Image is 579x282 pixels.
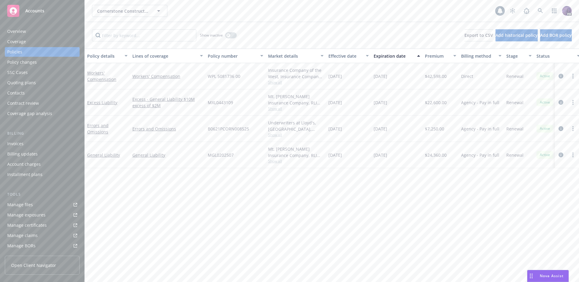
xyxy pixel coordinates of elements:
span: $7,250.00 [425,126,444,132]
span: Show all [268,132,324,137]
div: Tools [5,191,80,197]
a: more [569,72,577,80]
button: Cornerstone Construction Group, Inc. [92,5,167,17]
a: Coverage gap analysis [5,109,80,118]
a: Account charges [5,159,80,169]
a: circleInformation [557,151,565,159]
button: Export to CSV [464,29,493,41]
a: General Liability [132,152,203,158]
a: more [569,151,577,159]
div: Manage BORs [7,241,36,251]
div: Lines of coverage [132,53,196,59]
div: Billing method [461,53,495,59]
div: Billing [5,130,80,136]
span: Show all [268,80,324,85]
div: Manage claims [7,231,38,240]
span: Export to CSV [464,32,493,38]
span: Show all [268,159,324,164]
a: Workers' Compensation [87,70,116,82]
button: Billing method [459,49,504,63]
div: Policies [7,47,22,57]
span: [DATE] [374,73,387,79]
div: Stage [506,53,525,59]
div: Mt. [PERSON_NAME] Insurance Company, RLI Corp, CRC Group [268,93,324,106]
a: Billing updates [5,149,80,159]
button: Expiration date [371,49,422,63]
button: Nova Assist [527,270,569,282]
a: Manage certificates [5,220,80,230]
div: Insurance Company of the West, Insurance Company of the West (ICW) [268,67,324,80]
a: circleInformation [557,72,565,80]
a: Manage files [5,200,80,210]
div: Contract review [7,98,39,108]
span: Renewal [506,99,524,106]
span: Renewal [506,152,524,158]
a: Policies [5,47,80,57]
span: Active [539,100,551,105]
button: Effective date [326,49,371,63]
div: Expiration date [374,53,413,59]
span: Agency - Pay in full [461,126,499,132]
div: Contacts [7,88,25,98]
div: Installment plans [7,170,43,179]
a: more [569,125,577,132]
div: Policy changes [7,57,37,67]
a: Manage claims [5,231,80,240]
a: SSC Cases [5,68,80,77]
a: Accounts [5,2,80,19]
a: circleInformation [557,99,565,106]
a: Overview [5,27,80,36]
button: Market details [266,49,326,63]
div: Manage files [7,200,33,210]
span: Agency - Pay in full [461,99,499,106]
div: Invoices [7,139,24,149]
a: Report a Bug [520,5,533,17]
a: Contacts [5,88,80,98]
a: Quoting plans [5,78,80,88]
div: Policy details [87,53,121,59]
span: Add BOR policy [540,32,572,38]
span: Add historical policy [495,32,538,38]
a: Errors and Omissions [132,126,203,132]
a: General Liability [87,152,120,158]
div: Overview [7,27,26,36]
a: Switch app [548,5,560,17]
a: Installment plans [5,170,80,179]
div: Mt. [PERSON_NAME] Insurance Company, RLI Corp, CRC Group [268,146,324,159]
button: Add historical policy [495,29,538,41]
div: Premium [425,53,450,59]
div: Coverage [7,37,26,46]
span: Direct [461,73,473,79]
span: Agency - Pay in full [461,152,499,158]
span: [DATE] [328,73,342,79]
div: Quoting plans [7,78,36,88]
span: Active [539,126,551,131]
a: more [569,99,577,106]
span: Nova Assist [540,273,564,278]
button: Add BOR policy [540,29,572,41]
span: [DATE] [328,126,342,132]
a: Stop snowing [507,5,519,17]
a: Excess Liability [87,100,117,105]
span: Show inactive [200,33,223,38]
a: circleInformation [557,125,565,132]
span: Open Client Navigator [11,262,56,268]
a: Search [534,5,546,17]
img: photo [562,6,572,16]
div: Underwriters at Lloyd's, [GEOGRAPHIC_DATA], [PERSON_NAME] of London, CRC Group [268,120,324,132]
span: $42,598.00 [425,73,447,79]
span: $22,600.00 [425,99,447,106]
span: WPL 5081736 00 [208,73,240,79]
div: Policy number [208,53,257,59]
button: Policy number [205,49,266,63]
div: Manage exposures [7,210,46,220]
span: Cornerstone Construction Group, Inc. [97,8,149,14]
span: MGL0202507 [208,152,234,158]
input: Filter by keyword... [92,29,196,41]
span: [DATE] [374,99,387,106]
span: B0621PCORN008525 [208,126,249,132]
a: Invoices [5,139,80,149]
div: Effective date [328,53,362,59]
div: Account charges [7,159,41,169]
span: Renewal [506,126,524,132]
